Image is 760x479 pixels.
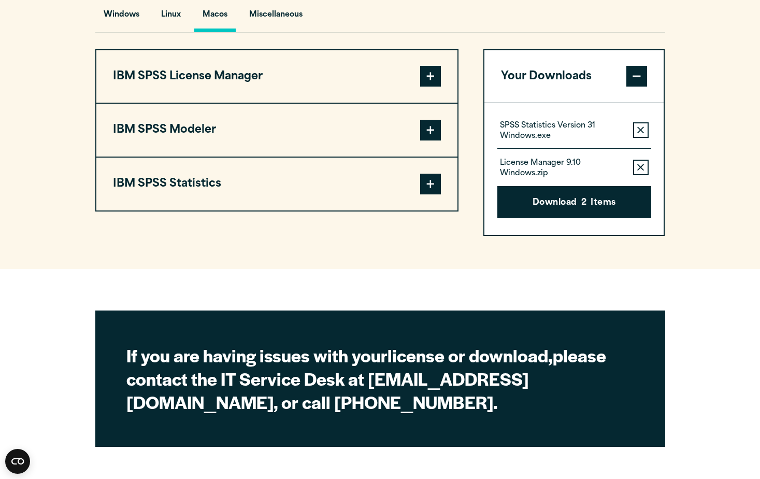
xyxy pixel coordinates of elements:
p: License Manager 9.10 Windows.zip [500,158,625,179]
button: Download2Items [497,186,651,218]
div: Your Downloads [484,103,664,235]
button: IBM SPSS Statistics [96,158,457,210]
button: Your Downloads [484,50,664,103]
p: SPSS Statistics Version 31 Windows.exe [500,121,625,142]
button: Linux [153,3,189,32]
button: IBM SPSS License Manager [96,50,457,103]
button: Miscellaneous [241,3,311,32]
h2: If you are having issues with your please contact the IT Service Desk at [EMAIL_ADDRESS][DOMAIN_N... [126,344,634,414]
strong: license or download, [388,343,553,368]
span: 2 [581,196,586,210]
button: Open CMP widget [5,449,30,474]
button: IBM SPSS Modeler [96,104,457,157]
button: Windows [95,3,148,32]
button: Macos [194,3,236,32]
